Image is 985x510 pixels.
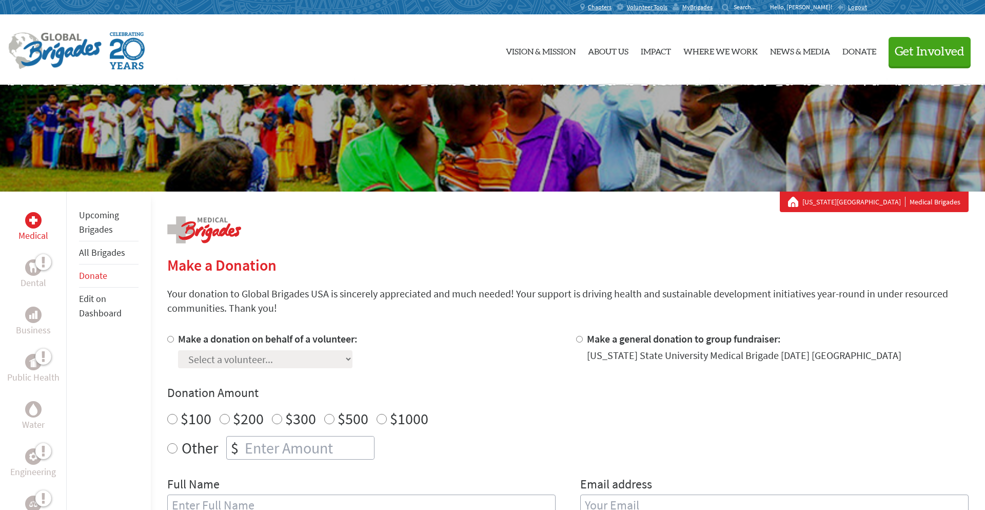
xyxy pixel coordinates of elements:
[627,3,667,11] span: Volunteer Tools
[167,256,969,274] h2: Make a Donation
[79,288,139,325] li: Edit on Dashboard
[16,323,51,337] p: Business
[390,409,428,428] label: $1000
[29,216,37,224] img: Medical
[734,3,763,11] input: Search...
[79,241,139,265] li: All Brigades
[788,197,960,207] div: Medical Brigades
[8,32,102,69] img: Global Brigades Logo
[25,212,42,229] div: Medical
[16,307,51,337] a: BusinessBusiness
[110,32,145,69] img: Global Brigades Celebrating 20 Years
[895,46,964,58] span: Get Involved
[29,262,37,272] img: Dental
[889,37,971,66] button: Get Involved
[79,209,119,235] a: Upcoming Brigades
[7,370,60,385] p: Public Health
[770,23,830,77] a: News & Media
[641,23,671,77] a: Impact
[167,287,969,315] p: Your donation to Global Brigades USA is sincerely appreciated and much needed! Your support is dr...
[182,436,218,460] label: Other
[21,259,46,290] a: DentalDental
[25,259,42,276] div: Dental
[842,23,876,77] a: Donate
[285,409,316,428] label: $300
[837,3,867,11] a: Logout
[79,204,139,241] li: Upcoming Brigades
[167,385,969,401] h4: Donation Amount
[588,23,628,77] a: About Us
[770,3,837,11] p: Hello, [PERSON_NAME]!
[29,311,37,319] img: Business
[25,448,42,465] div: Engineering
[506,23,576,77] a: Vision & Mission
[10,448,56,479] a: EngineeringEngineering
[79,293,122,319] a: Edit on Dashboard
[25,401,42,418] div: Water
[588,3,612,11] span: Chapters
[682,3,713,11] span: MyBrigades
[580,476,652,495] label: Email address
[338,409,368,428] label: $500
[167,216,241,243] img: logo-medical.png
[243,437,374,459] input: Enter Amount
[21,276,46,290] p: Dental
[178,332,358,345] label: Make a donation on behalf of a volunteer:
[22,418,45,432] p: Water
[79,265,139,288] li: Donate
[7,354,60,385] a: Public HealthPublic Health
[25,354,42,370] div: Public Health
[802,197,905,207] a: [US_STATE][GEOGRAPHIC_DATA]
[79,247,125,258] a: All Brigades
[29,501,37,507] img: Legal Empowerment
[29,357,37,367] img: Public Health
[848,3,867,11] span: Logout
[79,270,107,281] a: Donate
[233,409,264,428] label: $200
[25,307,42,323] div: Business
[181,409,211,428] label: $100
[683,23,758,77] a: Where We Work
[167,476,220,495] label: Full Name
[10,465,56,479] p: Engineering
[18,229,48,243] p: Medical
[587,332,781,345] label: Make a general donation to group fundraiser:
[227,437,243,459] div: $
[29,403,37,415] img: Water
[29,452,37,461] img: Engineering
[587,348,901,363] div: [US_STATE] State University Medical Brigade [DATE] [GEOGRAPHIC_DATA]
[22,401,45,432] a: WaterWater
[18,212,48,243] a: MedicalMedical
